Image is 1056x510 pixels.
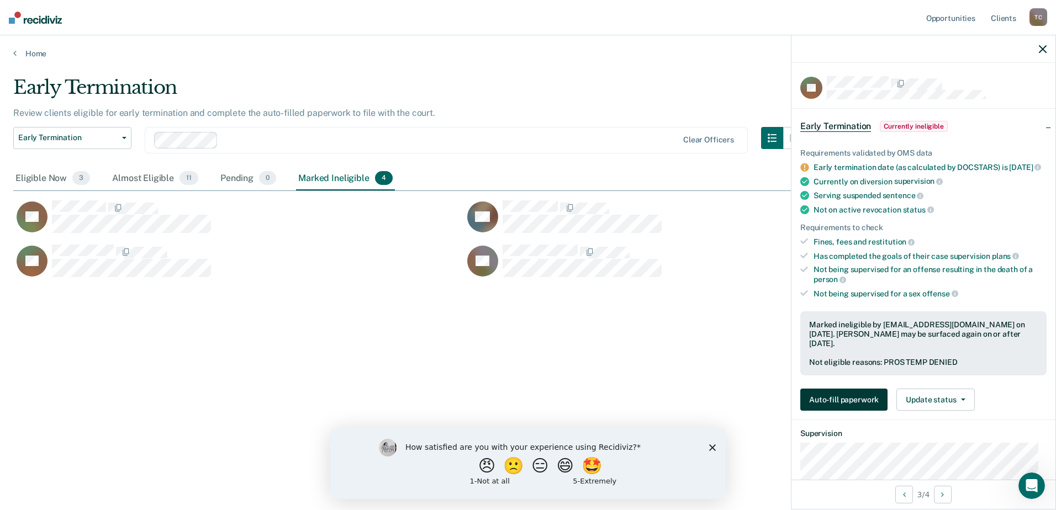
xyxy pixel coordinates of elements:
div: Marked Ineligible [296,167,395,191]
span: Currently ineligible [880,121,948,132]
span: 3 [72,171,90,185]
span: offense [922,289,958,298]
span: restitution [868,237,915,246]
button: Previous Opportunity [895,486,913,503]
div: Serving suspended [814,190,1047,200]
a: Navigate to form link [800,389,892,411]
div: T C [1029,8,1047,26]
div: Requirements validated by OMS data [800,148,1047,158]
div: Has completed the goals of their case supervision [814,251,1047,261]
span: 0 [259,171,276,185]
div: Clear officers [683,135,734,145]
span: sentence [883,191,924,200]
p: Review clients eligible for early termination and complete the auto-filled paperwork to file with... [13,108,435,118]
span: status [903,205,934,214]
span: supervision [894,177,943,185]
div: 3 / 4 [791,480,1055,509]
span: 11 [179,171,198,185]
div: Not on active revocation [814,205,1047,215]
div: Early termination date (as calculated by DOCSTARS) is [DATE] [814,162,1047,172]
button: Update status [896,389,974,411]
dt: Supervision [800,429,1047,438]
img: Recidiviz [9,12,62,24]
div: Eligible Now [13,167,92,191]
div: Not being supervised for a sex [814,289,1047,299]
span: plans [992,252,1019,261]
div: Almost Eligible [110,167,200,191]
div: CaseloadOpportunityCell-139347 [464,244,915,288]
div: Early TerminationCurrently ineligible [791,109,1055,144]
div: Pending [218,167,278,191]
div: Currently on diversion [814,177,1047,187]
button: Next Opportunity [934,486,952,503]
iframe: Intercom live chat [1018,472,1045,499]
span: Early Termination [800,121,871,132]
div: CaseloadOpportunityCell-228203 [13,244,464,288]
div: CaseloadOpportunityCell-178980 [13,200,464,244]
div: Early Termination [13,76,805,108]
div: CaseloadOpportunityCell-124926 [464,200,915,244]
div: Requirements to check [800,223,1047,232]
span: person [814,275,846,284]
div: Marked ineligible by [EMAIL_ADDRESS][DOMAIN_NAME] on [DATE]. [PERSON_NAME] may be surfaced again ... [809,320,1038,348]
span: Early Termination [18,133,118,142]
span: 4 [375,171,393,185]
button: Auto-fill paperwork [800,389,888,411]
a: Home [13,49,1043,59]
div: Fines, fees and [814,237,1047,247]
iframe: Survey by Kim from Recidiviz [330,428,726,499]
div: Not being supervised for an offense resulting in the death of a [814,265,1047,284]
div: Not eligible reasons: PROS TEMP DENIED [809,358,1038,367]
